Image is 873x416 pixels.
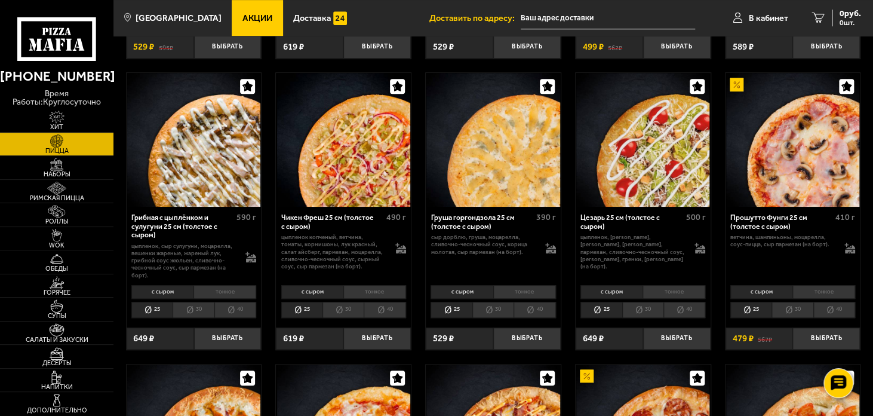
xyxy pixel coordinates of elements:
[127,73,260,206] img: Грибная с цыплёнком и сулугуни 25 см (толстое с сыром)
[281,234,386,270] p: цыпленок копченый, ветчина, томаты, корнишоны, лук красный, салат айсберг, пармезан, моцарелла, с...
[133,334,154,343] span: 649 ₽
[214,302,256,318] li: 40
[792,285,855,298] li: тонкое
[281,213,383,231] div: Чикен Фреш 25 см (толстое с сыром)
[173,302,214,318] li: 30
[608,42,622,51] s: 562 ₽
[364,302,405,318] li: 40
[433,334,454,343] span: 529 ₽
[283,42,304,51] span: 619 ₽
[576,73,709,206] img: Цезарь 25 см (толстое с сыром)
[792,36,860,58] button: Выбрать
[242,14,272,23] span: Акции
[580,369,594,383] img: Акционный
[622,302,663,318] li: 30
[426,73,561,206] a: Груша горгондзола 25 см (толстое с сыром)
[322,302,364,318] li: 30
[726,73,860,206] a: АкционныйПрошутто Фунги 25 см (толстое с сыром)
[771,302,813,318] li: 30
[835,212,855,222] span: 410 г
[131,213,233,240] div: Грибная с цыплёнком и сулугуни 25 см (толстое с сыром)
[730,78,743,91] img: Акционный
[686,212,705,222] span: 500 г
[840,19,861,26] span: 0 шт.
[732,334,753,343] span: 479 ₽
[343,328,411,350] button: Выбрать
[386,212,406,222] span: 490 г
[429,14,521,23] span: Доставить по адресу:
[131,302,173,318] li: 25
[643,285,705,298] li: тонкое
[521,7,695,29] input: Ваш адрес доставки
[536,212,556,222] span: 390 г
[582,334,603,343] span: 649 ₽
[281,302,322,318] li: 25
[431,234,536,256] p: сыр дорблю, груша, моцарелла, сливочно-чесночный соус, корица молотая, сыр пармезан (на борт).
[194,328,262,350] button: Выбрать
[580,302,622,318] li: 25
[730,302,771,318] li: 25
[730,213,832,231] div: Прошутто Фунги 25 см (толстое с сыром)
[293,14,331,23] span: Доставка
[730,285,792,298] li: с сыром
[133,42,154,51] span: 529 ₽
[136,14,222,23] span: [GEOGRAPHIC_DATA]
[580,234,686,270] p: цыпленок, [PERSON_NAME], [PERSON_NAME], [PERSON_NAME], пармезан, сливочно-чесночный соус, [PERSON...
[732,42,753,51] span: 589 ₽
[514,302,555,318] li: 40
[281,285,343,298] li: с сыром
[813,302,855,318] li: 40
[726,73,859,206] img: Прошутто Фунги 25 см (толстое с сыром)
[582,42,603,51] span: 499 ₽
[283,334,304,343] span: 619 ₽
[343,285,406,298] li: тонкое
[333,11,347,25] img: 15daf4d41897b9f0e9f617042186c801.svg
[576,73,711,206] a: Цезарь 25 см (толстое с сыром)
[493,285,556,298] li: тонкое
[433,42,454,51] span: 529 ₽
[749,14,788,23] span: В кабинет
[643,36,711,58] button: Выбрать
[472,302,514,318] li: 30
[194,36,262,58] button: Выбрать
[236,212,256,222] span: 590 г
[431,302,472,318] li: 25
[426,73,560,206] img: Груша горгондзола 25 см (толстое с сыром)
[277,73,410,206] img: Чикен Фреш 25 см (толстое с сыром)
[131,285,193,298] li: с сыром
[580,213,683,231] div: Цезарь 25 см (толстое с сыром)
[431,213,533,231] div: Груша горгондзола 25 см (толстое с сыром)
[159,42,173,51] s: 595 ₽
[431,285,493,298] li: с сыром
[792,328,860,350] button: Выбрать
[493,328,561,350] button: Выбрать
[493,36,561,58] button: Выбрать
[276,73,411,206] a: Чикен Фреш 25 см (толстое с сыром)
[127,73,262,206] a: Грибная с цыплёнком и сулугуни 25 см (толстое с сыром)
[643,328,711,350] button: Выбрать
[730,234,835,248] p: ветчина, шампиньоны, моцарелла, соус-пицца, сыр пармезан (на борт).
[580,285,643,298] li: с сыром
[343,36,411,58] button: Выбрать
[663,302,705,318] li: 40
[193,285,256,298] li: тонкое
[131,243,236,279] p: цыпленок, сыр сулугуни, моцарелла, вешенки жареные, жареный лук, грибной соус Жюльен, сливочно-че...
[758,334,772,343] s: 567 ₽
[840,10,861,18] span: 0 руб.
